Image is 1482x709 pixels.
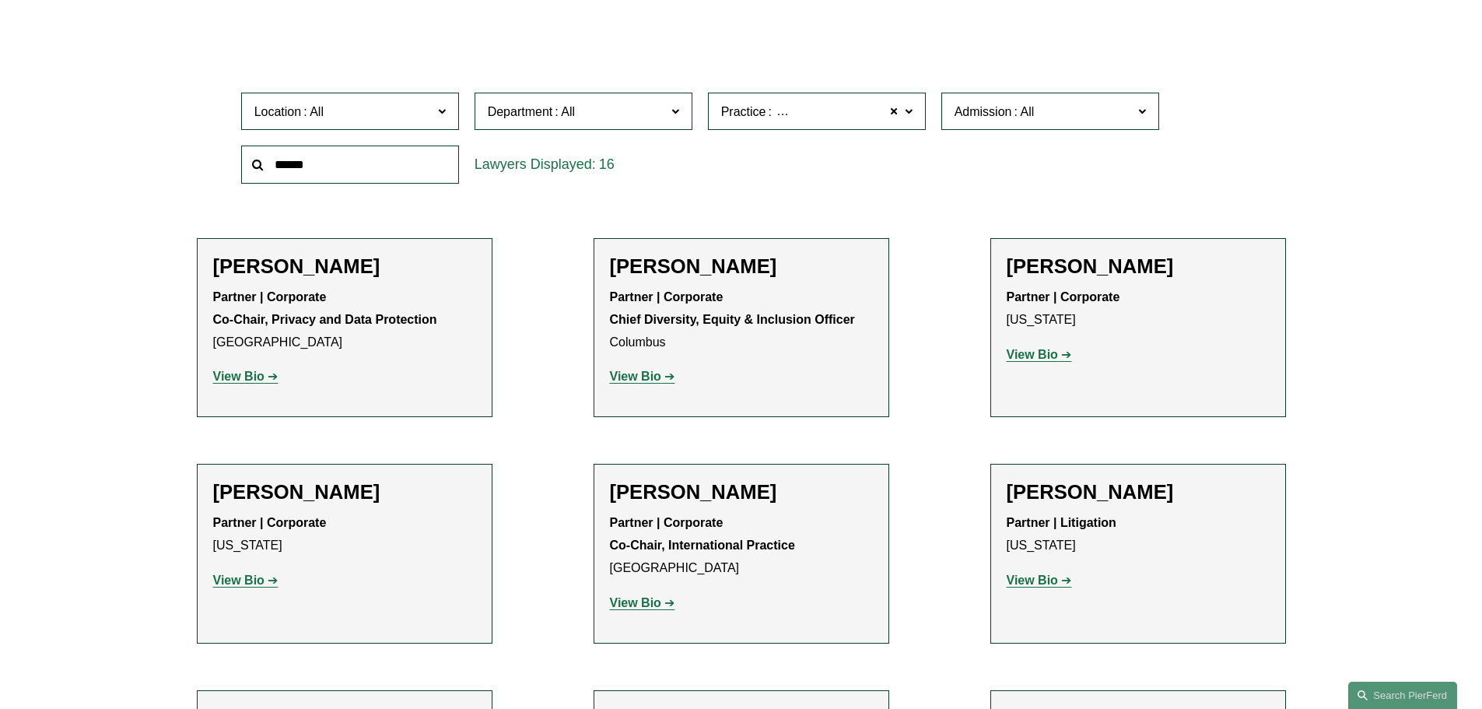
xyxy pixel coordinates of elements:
[1007,574,1072,587] a: View Bio
[721,105,766,118] span: Practice
[610,480,873,504] h2: [PERSON_NAME]
[610,290,855,326] strong: Partner | Corporate Chief Diversity, Equity & Inclusion Officer
[1007,480,1270,504] h2: [PERSON_NAME]
[213,480,476,504] h2: [PERSON_NAME]
[610,596,661,609] strong: View Bio
[1007,512,1270,557] p: [US_STATE]
[610,286,873,353] p: Columbus
[610,254,873,279] h2: [PERSON_NAME]
[1348,682,1457,709] a: Search this site
[610,370,675,383] a: View Bio
[599,156,615,172] span: 16
[213,370,265,383] strong: View Bio
[1007,290,1120,304] strong: Partner | Corporate
[1007,348,1058,361] strong: View Bio
[213,290,437,326] strong: Partner | Corporate Co-Chair, Privacy and Data Protection
[213,516,327,529] strong: Partner | Corporate
[774,102,928,122] span: Privacy and Data Protection
[213,574,279,587] a: View Bio
[1007,574,1058,587] strong: View Bio
[610,516,723,529] strong: Partner | Corporate
[1007,348,1072,361] a: View Bio
[213,286,476,353] p: [GEOGRAPHIC_DATA]
[1007,286,1270,332] p: [US_STATE]
[955,105,1012,118] span: Admission
[610,512,873,579] p: [GEOGRAPHIC_DATA]
[488,105,553,118] span: Department
[1007,516,1116,529] strong: Partner | Litigation
[610,596,675,609] a: View Bio
[1007,254,1270,279] h2: [PERSON_NAME]
[213,254,476,279] h2: [PERSON_NAME]
[610,539,795,552] strong: Co-Chair, International Practice
[213,512,476,557] p: [US_STATE]
[254,105,302,118] span: Location
[213,370,279,383] a: View Bio
[610,370,661,383] strong: View Bio
[213,574,265,587] strong: View Bio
